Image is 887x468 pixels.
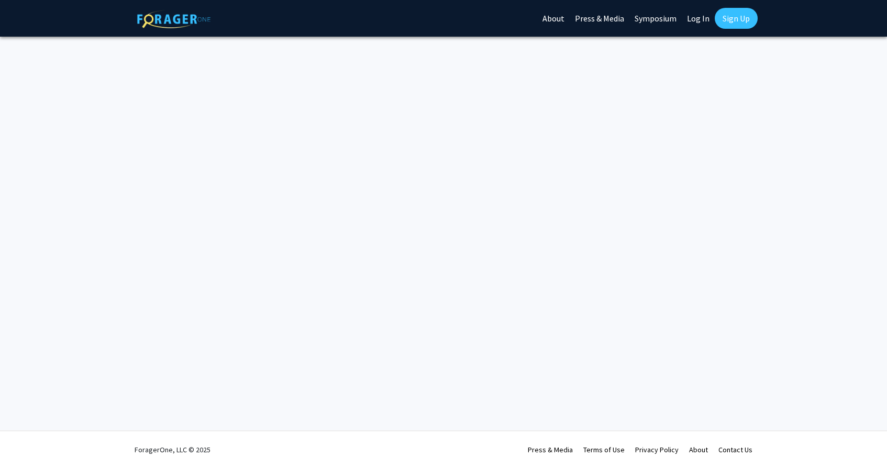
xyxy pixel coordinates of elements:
a: About [689,445,708,454]
a: Privacy Policy [635,445,679,454]
a: Press & Media [528,445,573,454]
a: Sign Up [715,8,758,29]
div: ForagerOne, LLC © 2025 [135,431,210,468]
a: Terms of Use [583,445,625,454]
a: Contact Us [718,445,752,454]
img: ForagerOne Logo [137,10,210,28]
